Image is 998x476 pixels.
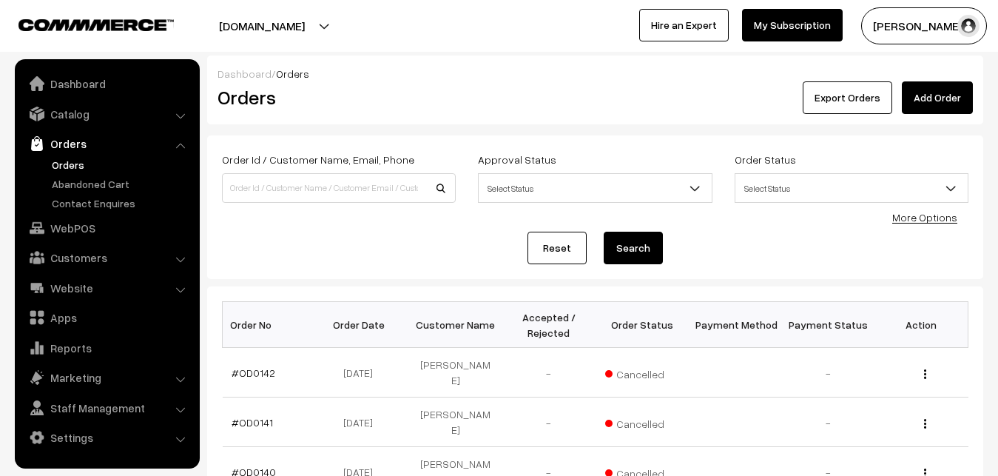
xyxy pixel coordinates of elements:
img: COMMMERCE [18,19,174,30]
button: [DOMAIN_NAME] [167,7,357,44]
a: Dashboard [18,70,195,97]
input: Order Id / Customer Name / Customer Email / Customer Phone [222,173,456,203]
th: Action [875,302,968,348]
button: Search [604,232,663,264]
a: WebPOS [18,215,195,241]
td: - [782,398,875,447]
th: Order No [223,302,316,348]
th: Order Status [596,302,689,348]
td: [DATE] [316,348,409,398]
th: Accepted / Rejected [502,302,596,348]
img: Menu [924,419,926,429]
h2: Orders [218,86,454,109]
span: Cancelled [605,412,679,432]
label: Order Status [735,152,796,167]
a: Contact Enquires [48,195,195,211]
td: [PERSON_NAME] [409,398,502,447]
a: Reset [527,232,587,264]
a: My Subscription [742,9,843,41]
a: #OD0142 [232,366,275,379]
a: Add Order [902,81,973,114]
td: - [502,348,596,398]
a: Reports [18,335,195,361]
a: More Options [892,211,957,224]
a: Catalog [18,101,195,127]
td: - [502,398,596,447]
button: [PERSON_NAME] [861,7,987,44]
a: Settings [18,424,195,451]
a: Staff Management [18,395,195,421]
label: Order Id / Customer Name, Email, Phone [222,152,414,167]
a: COMMMERCE [18,15,148,33]
span: Select Status [735,173,968,203]
th: Customer Name [409,302,502,348]
a: Abandoned Cart [48,176,195,192]
a: Customers [18,244,195,271]
td: - [782,348,875,398]
a: Website [18,275,195,301]
img: user [957,15,980,37]
a: Apps [18,304,195,331]
span: Select Status [478,173,712,203]
button: Export Orders [803,81,892,114]
label: Approval Status [478,152,556,167]
th: Payment Status [782,302,875,348]
a: #OD0141 [232,416,273,429]
span: Orders [276,67,309,80]
td: [PERSON_NAME] [409,348,502,398]
a: Marketing [18,364,195,391]
a: Orders [18,130,195,157]
img: Menu [924,369,926,379]
div: / [218,66,973,81]
a: Orders [48,157,195,172]
span: Select Status [735,175,968,201]
td: [DATE] [316,398,409,447]
th: Order Date [316,302,409,348]
span: Select Status [479,175,711,201]
span: Cancelled [605,363,679,382]
a: Hire an Expert [639,9,729,41]
th: Payment Method [689,302,782,348]
a: Dashboard [218,67,272,80]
